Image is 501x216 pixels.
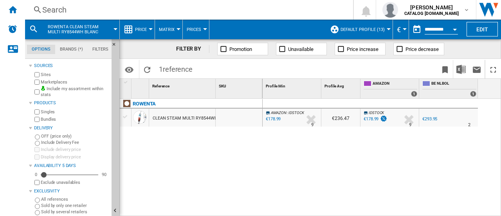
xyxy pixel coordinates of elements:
span: Price [135,27,147,32]
button: Edit [467,22,498,36]
div: Profile Min Sort None [264,79,321,91]
div: Sort None [151,79,215,91]
button: Reload [139,60,155,78]
button: Bookmark this report [437,60,453,78]
button: Matrix [159,20,178,39]
div: Sources [34,63,108,69]
div: Sort None [323,79,360,91]
input: Sold by several retailers [35,210,40,215]
img: profile.jpg [382,2,398,18]
button: Hide [112,39,121,53]
label: Sold by only one retailer [41,203,108,209]
button: Price decrease [393,43,444,55]
div: Products [34,100,108,106]
md-slider: Availability [41,171,98,179]
div: Delivery [34,125,108,131]
md-tab-item: Options [27,45,55,54]
div: AMAZON 1 offers sold by AMAZON [362,79,419,98]
label: Singles [41,109,108,115]
span: ROWENTA CLEAN STEAM MULTI RY8544WH BLANC [41,24,105,34]
div: Sort None [133,79,149,91]
span: SKU [219,84,226,88]
button: Price [135,20,151,39]
label: OFF (price only) [41,133,108,139]
span: Promotion [229,46,252,52]
div: SKU Sort None [217,79,262,91]
input: Marketplaces [34,80,40,85]
div: Availability 5 Days [34,163,108,169]
div: Delivery Time : 9 days [409,121,411,129]
div: BE NL BOL 1 offers sold by BE NL BOL [421,79,478,98]
button: Prices [187,20,205,39]
label: Include my assortment within stats [41,86,108,98]
button: Price increase [335,43,386,55]
span: AMAZON [373,81,417,87]
div: CLEAN STEAM MULTI RY8544WH BLANC [153,109,232,127]
div: Delivery Time : 2 days [468,121,470,129]
label: Include Delivery Fee [41,140,108,145]
div: 0 [33,172,39,178]
button: md-calendar [409,22,425,37]
input: Display delivery price [34,180,40,185]
span: reference [163,65,193,73]
img: mysite-bg-18x18.png [41,86,45,91]
md-menu: Currency [393,20,409,39]
div: €178.99 [362,115,387,123]
input: Display delivery price [34,154,40,160]
span: Profile Avg [324,84,344,88]
label: Include delivery price [41,147,108,152]
input: Bundles [34,117,40,122]
span: Reference [152,84,169,88]
input: OFF (price only) [35,134,40,140]
div: Price [124,20,151,39]
button: Unavailable [276,43,327,55]
div: €178.99 [364,116,378,122]
input: Singles [34,109,40,114]
span: AMAZON [271,111,286,115]
button: Open calendar [448,21,462,35]
span: : IDSTOCK [287,111,304,115]
div: €293.95 [422,116,437,122]
input: Include delivery price [34,147,40,152]
label: Display delivery price [41,154,108,160]
button: Download in Excel [453,60,469,78]
span: Price increase [347,46,378,52]
button: Options [121,62,137,76]
button: Send this report by email [469,60,485,78]
div: Exclusivity [34,188,108,194]
input: Include Delivery Fee [35,141,40,146]
span: 1 [155,60,196,76]
button: Maximize [485,60,501,78]
span: [PERSON_NAME] [404,4,459,11]
span: Unavailable [288,46,314,52]
input: Include my assortment within stats [34,87,40,97]
button: € [397,20,405,39]
div: Reference Sort None [151,79,215,91]
img: promotionV3.png [380,115,387,122]
button: ROWENTA CLEAN STEAM MULTI RY8544WH BLANC [41,20,112,39]
label: Bundles [41,116,108,122]
div: Delivery Time : 9 days [311,121,314,129]
span: BE NL BOL [431,81,476,87]
b: CATALOG [DOMAIN_NAME] [404,11,459,16]
input: Sold by only one retailer [35,204,40,209]
div: €236.47 [321,109,360,127]
div: FILTER BY [176,45,209,53]
div: €293.95 [421,115,437,123]
div: ROWENTA CLEAN STEAM MULTI RY8544WH BLANC [29,20,115,39]
span: Price decrease [405,46,439,52]
span: IDSTOCK [369,111,384,115]
span: Default profile (13) [341,27,385,32]
div: 1 offers sold by BE NL BOL [470,91,476,97]
span: Matrix [159,27,175,32]
label: Marketplaces [41,79,108,85]
div: Search [42,4,333,15]
md-tab-item: Brands (*) [55,45,88,54]
input: All references [35,198,40,203]
div: Sort None [217,79,262,91]
img: excel-24x24.png [456,65,466,74]
button: Default profile (13) [341,20,389,39]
